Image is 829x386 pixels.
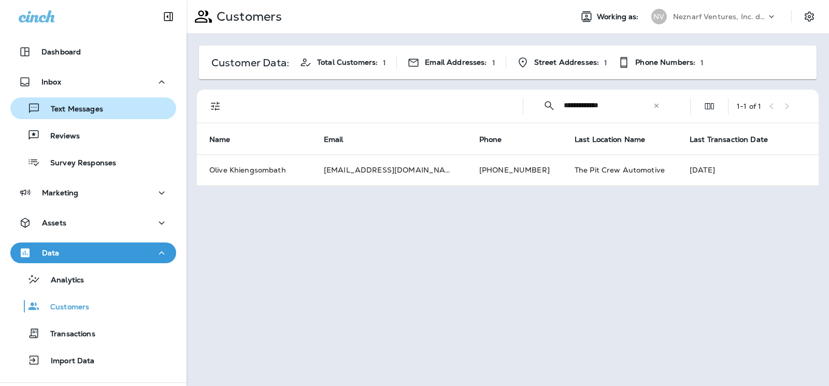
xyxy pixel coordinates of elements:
[575,135,646,144] span: Last Location Name
[211,59,289,67] p: Customer Data:
[10,268,176,290] button: Analytics
[10,242,176,263] button: Data
[40,276,84,285] p: Analytics
[575,135,659,144] span: Last Location Name
[10,97,176,119] button: Text Messages
[425,58,487,67] span: Email Addresses:
[40,105,103,115] p: Text Messages
[197,154,311,185] td: Olive Khiengsombath
[10,182,176,203] button: Marketing
[10,295,176,317] button: Customers
[41,48,81,56] p: Dashboard
[699,96,720,117] button: Edit Fields
[42,189,78,197] p: Marketing
[597,12,641,21] span: Working as:
[317,58,378,67] span: Total Customers:
[40,330,95,339] p: Transactions
[40,159,116,168] p: Survey Responses
[10,151,176,173] button: Survey Responses
[10,124,176,146] button: Reviews
[467,154,562,185] td: [PHONE_NUMBER]
[534,58,599,67] span: Street Addresses:
[737,102,761,110] div: 1 - 1 of 1
[10,349,176,371] button: Import Data
[205,96,226,117] button: Filters
[212,9,282,24] p: Customers
[492,59,495,67] p: 1
[10,72,176,92] button: Inbox
[10,41,176,62] button: Dashboard
[651,9,667,24] div: NV
[40,356,95,366] p: Import Data
[324,135,344,144] span: Email
[311,154,467,185] td: [EMAIL_ADDRESS][DOMAIN_NAME]
[10,322,176,344] button: Transactions
[10,212,176,233] button: Assets
[154,6,183,27] button: Collapse Sidebar
[479,135,516,144] span: Phone
[690,135,768,144] span: Last Transaction Date
[575,165,665,175] span: The Pit Crew Automotive
[673,12,766,21] p: Neznarf Ventures, Inc. dba The Pit Crew Automotive
[40,132,80,141] p: Reviews
[209,135,231,144] span: Name
[701,59,704,67] p: 1
[635,58,695,67] span: Phone Numbers:
[41,78,61,86] p: Inbox
[40,303,89,312] p: Customers
[42,219,66,227] p: Assets
[604,59,607,67] p: 1
[383,59,386,67] p: 1
[677,154,819,185] td: [DATE]
[690,135,781,144] span: Last Transaction Date
[800,7,819,26] button: Settings
[324,135,357,144] span: Email
[479,135,502,144] span: Phone
[539,95,560,116] button: Collapse Search
[42,249,60,257] p: Data
[209,135,244,144] span: Name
